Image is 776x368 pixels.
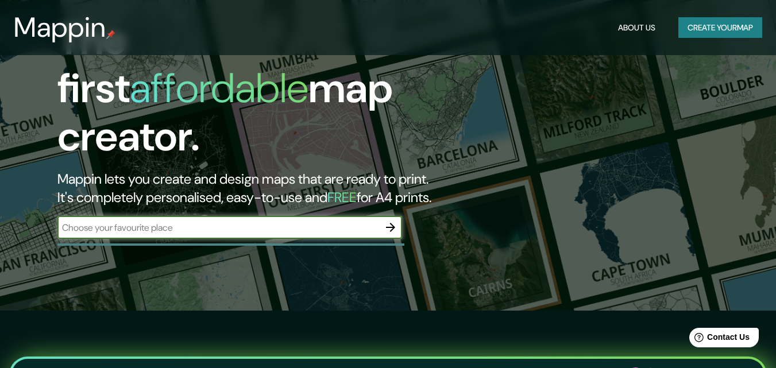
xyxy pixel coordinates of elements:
[57,170,446,207] h2: Mappin lets you create and design maps that are ready to print. It's completely personalised, eas...
[674,323,763,355] iframe: Help widget launcher
[106,30,115,39] img: mappin-pin
[57,16,446,170] h1: The first map creator.
[327,188,357,206] h5: FREE
[57,221,379,234] input: Choose your favourite place
[613,17,660,38] button: About Us
[130,61,308,115] h1: affordable
[678,17,762,38] button: Create yourmap
[14,11,106,44] h3: Mappin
